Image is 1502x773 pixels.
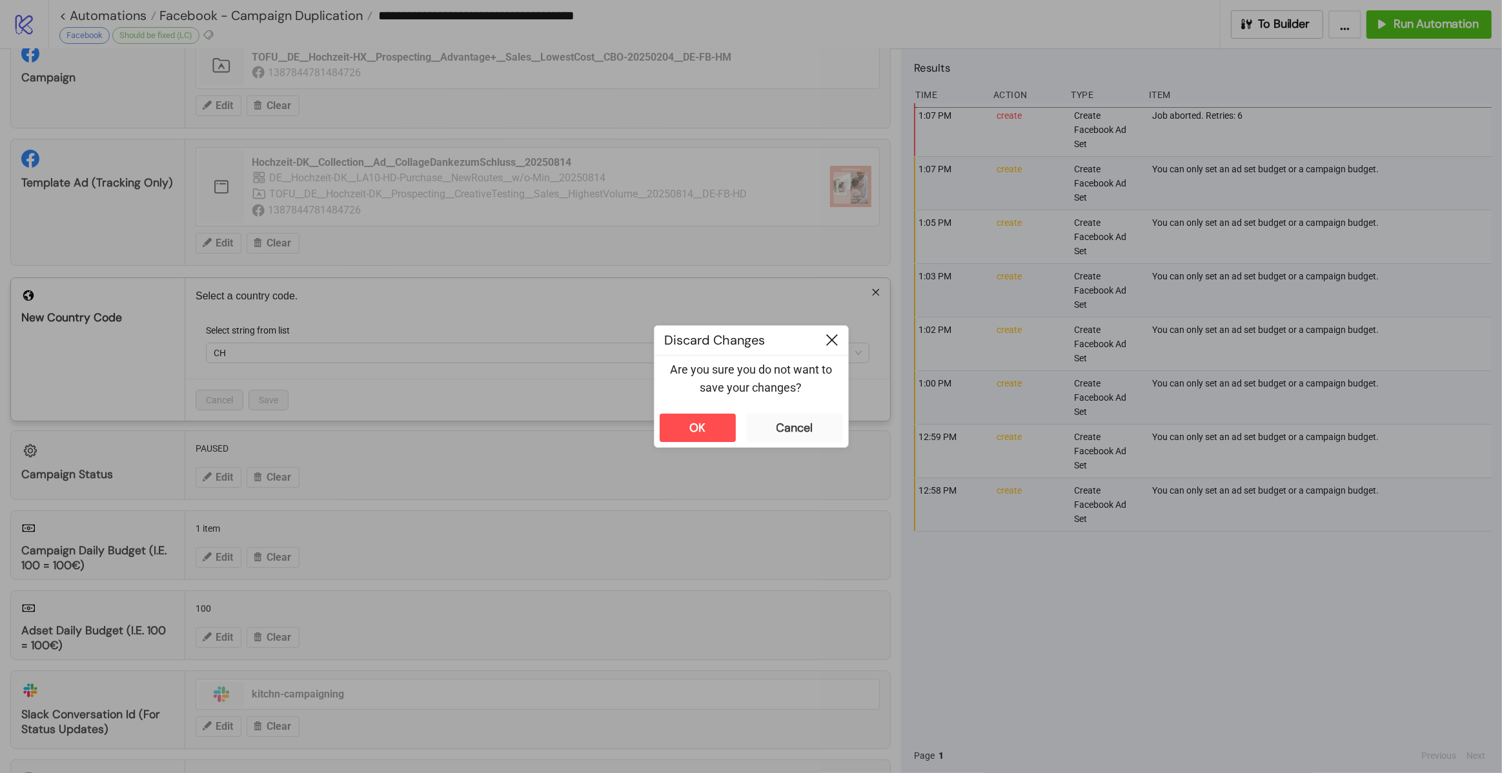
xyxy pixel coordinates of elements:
button: OK [660,414,736,442]
div: Discard Changes [655,326,816,355]
button: Cancel [746,414,843,442]
p: Are you sure you do not want to save your changes? [665,361,838,397]
div: OK [689,421,705,436]
div: Cancel [776,421,813,436]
